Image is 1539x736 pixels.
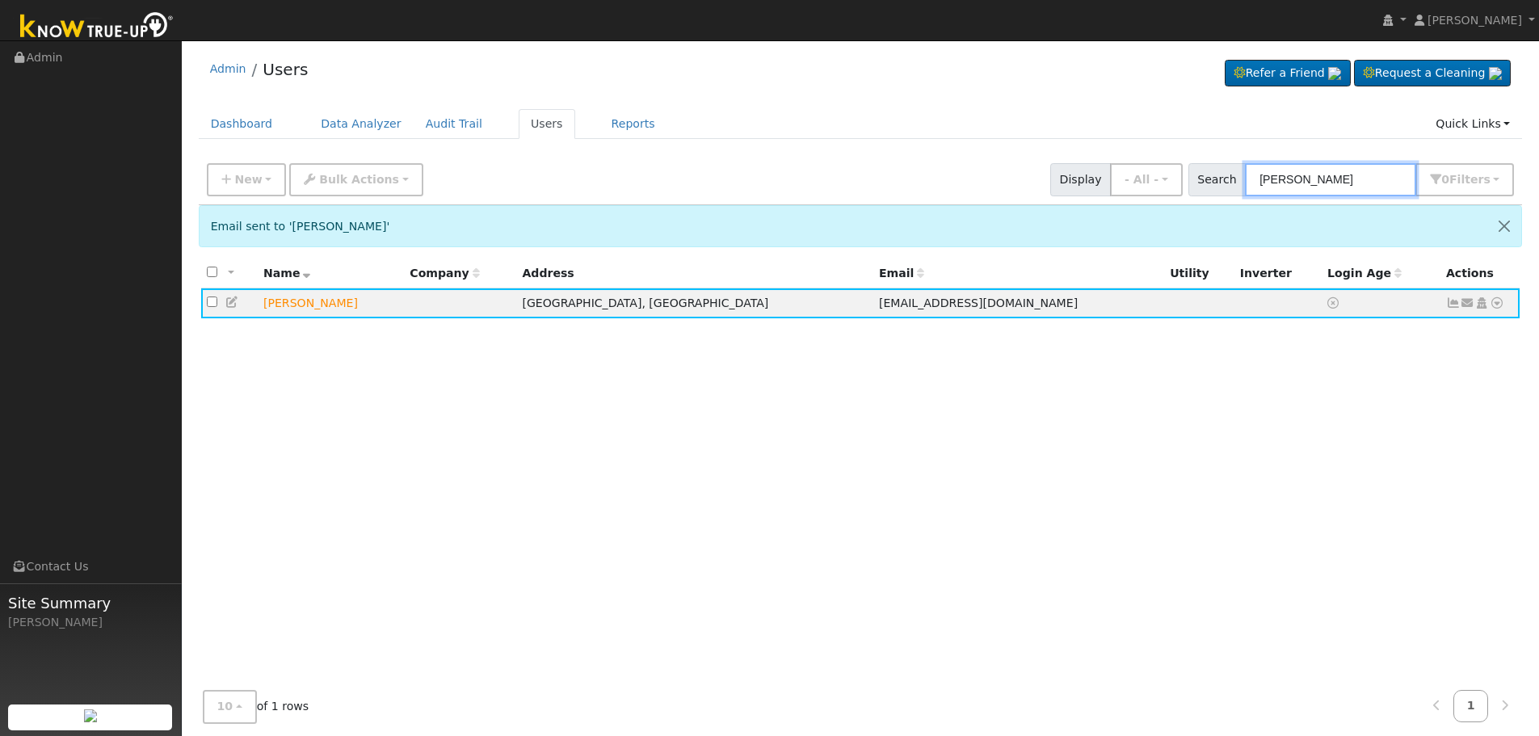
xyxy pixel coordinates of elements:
div: Inverter [1240,265,1316,282]
button: 0Filters [1415,163,1514,196]
a: Other actions [1490,295,1504,312]
a: Edit User [225,296,240,309]
div: Utility [1170,265,1229,282]
td: Lead [258,288,404,318]
a: Request a Cleaning [1354,60,1511,87]
span: Email [879,267,924,280]
span: Filter [1449,173,1491,186]
img: retrieve [1489,67,1502,80]
a: 1 [1453,691,1489,722]
img: Know True-Up [12,9,182,45]
span: New [234,173,262,186]
div: Address [522,265,867,282]
span: s [1483,173,1490,186]
a: Login As [1474,297,1489,309]
a: Not connected [1446,297,1461,309]
span: Display [1050,163,1111,196]
span: Name [263,267,311,280]
span: Site Summary [8,592,173,614]
a: Quick Links [1423,109,1522,139]
div: [PERSON_NAME] [8,614,173,631]
span: [EMAIL_ADDRESS][DOMAIN_NAME] [879,297,1078,309]
td: [GEOGRAPHIC_DATA], [GEOGRAPHIC_DATA] [516,288,873,318]
button: - All - [1110,163,1183,196]
span: Email sent to '[PERSON_NAME]' [211,220,390,233]
span: Company name [410,267,479,280]
img: retrieve [84,709,97,722]
span: [PERSON_NAME] [1428,14,1522,27]
a: Users [519,109,575,139]
a: No login access [1327,297,1342,309]
button: 10 [203,691,257,724]
a: Refer a Friend [1225,60,1351,87]
button: Close [1487,206,1521,246]
span: Bulk Actions [319,173,399,186]
span: Days since last login [1327,267,1402,280]
a: Admin [210,62,246,75]
span: 10 [217,700,233,713]
span: Search [1188,163,1246,196]
img: retrieve [1328,67,1341,80]
a: Audit Trail [414,109,494,139]
button: New [207,163,287,196]
span: of 1 rows [203,691,309,724]
input: Search [1245,163,1416,196]
a: Users [263,60,308,79]
a: Reports [599,109,667,139]
button: Bulk Actions [289,163,423,196]
a: Dashboard [199,109,285,139]
a: ojeda_20@hotmail.com [1461,295,1475,312]
a: Data Analyzer [309,109,414,139]
div: Actions [1446,265,1514,282]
